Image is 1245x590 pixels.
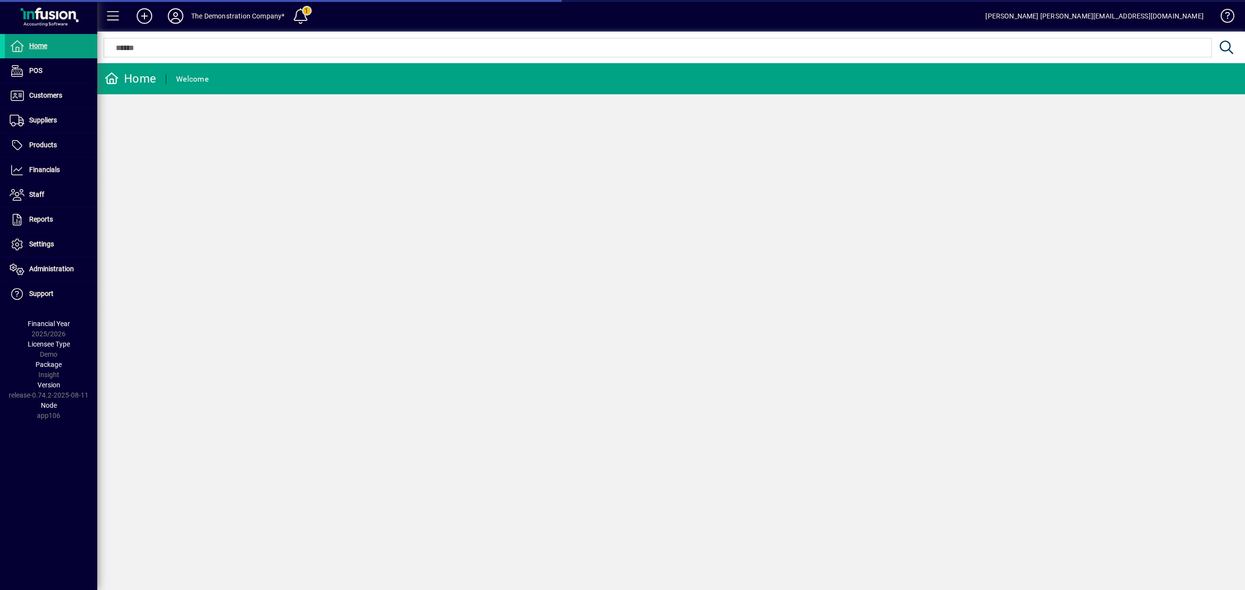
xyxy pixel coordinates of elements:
[29,215,53,223] span: Reports
[29,240,54,248] span: Settings
[29,42,47,50] span: Home
[5,133,97,157] a: Products
[41,401,57,409] span: Node
[37,381,60,389] span: Version
[29,116,57,124] span: Suppliers
[5,158,97,182] a: Financials
[28,320,70,328] span: Financial Year
[129,7,160,25] button: Add
[29,91,62,99] span: Customers
[105,71,156,87] div: Home
[176,71,209,87] div: Welcome
[5,282,97,306] a: Support
[5,59,97,83] a: POS
[5,257,97,281] a: Administration
[5,208,97,232] a: Reports
[29,166,60,174] span: Financials
[29,67,42,74] span: POS
[160,7,191,25] button: Profile
[985,8,1204,24] div: [PERSON_NAME] [PERSON_NAME][EMAIL_ADDRESS][DOMAIN_NAME]
[29,265,74,273] span: Administration
[5,108,97,133] a: Suppliers
[29,141,57,149] span: Products
[5,183,97,207] a: Staff
[1213,2,1233,34] a: Knowledge Base
[36,361,62,368] span: Package
[29,191,44,198] span: Staff
[5,84,97,108] a: Customers
[29,290,53,297] span: Support
[28,340,70,348] span: Licensee Type
[5,232,97,257] a: Settings
[191,8,285,24] div: The Demonstration Company*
